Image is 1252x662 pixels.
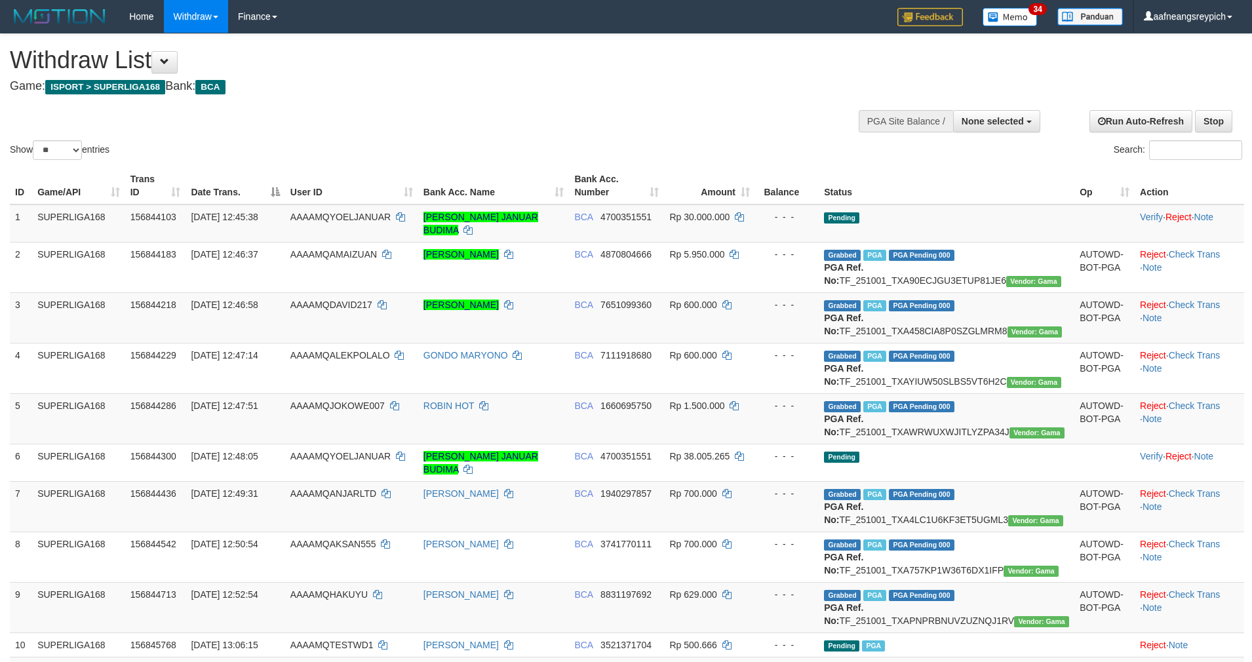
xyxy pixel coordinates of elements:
[32,167,125,204] th: Game/API: activate to sort column ascending
[1143,414,1162,424] a: Note
[600,400,652,411] span: Copy 1660695750 to clipboard
[862,640,885,652] span: Marked by aafmaleo
[130,249,176,260] span: 156844183
[819,242,1074,292] td: TF_251001_TXA90ECJGU3ETUP81JE6
[1169,539,1221,549] a: Check Trans
[1140,640,1166,650] a: Reject
[1143,313,1162,323] a: Note
[1143,552,1162,562] a: Note
[1135,444,1244,481] td: · ·
[1004,566,1059,577] span: Vendor URL: https://trx31.1velocity.biz
[574,640,593,650] span: BCA
[574,249,593,260] span: BCA
[1074,167,1135,204] th: Op: activate to sort column ascending
[1195,110,1232,132] a: Stop
[669,249,724,260] span: Rp 5.950.000
[10,80,821,93] h4: Game: Bank:
[600,249,652,260] span: Copy 4870804666 to clipboard
[569,167,664,204] th: Bank Acc. Number: activate to sort column ascending
[1143,501,1162,512] a: Note
[45,80,165,94] span: ISPORT > SUPERLIGA168
[669,451,730,461] span: Rp 38.005.265
[10,393,32,444] td: 5
[1165,451,1192,461] a: Reject
[1135,393,1244,444] td: · ·
[130,589,176,600] span: 156844713
[600,539,652,549] span: Copy 3741770111 to clipboard
[10,633,32,657] td: 10
[32,343,125,393] td: SUPERLIGA168
[669,350,716,360] span: Rp 600.000
[1074,532,1135,582] td: AUTOWD-BOT-PGA
[32,204,125,243] td: SUPERLIGA168
[574,212,593,222] span: BCA
[819,393,1074,444] td: TF_251001_TXAWRWUXWJITLYZPA34J
[1140,350,1166,360] a: Reject
[897,8,963,26] img: Feedback.jpg
[33,140,82,160] select: Showentries
[423,212,538,235] a: [PERSON_NAME] JANUAR BUDIMA
[32,393,125,444] td: SUPERLIGA168
[1169,640,1188,650] a: Note
[1074,481,1135,532] td: AUTOWD-BOT-PGA
[574,488,593,499] span: BCA
[1135,204,1244,243] td: · ·
[290,212,391,222] span: AAAAMQYOELJANUAR
[1140,300,1166,310] a: Reject
[819,532,1074,582] td: TF_251001_TXA757KP1W36T6DX1IFP
[1074,343,1135,393] td: AUTOWD-BOT-PGA
[191,451,258,461] span: [DATE] 12:48:05
[1165,212,1192,222] a: Reject
[819,167,1074,204] th: Status
[285,167,418,204] th: User ID: activate to sort column ascending
[1007,377,1062,388] span: Vendor URL: https://trx31.1velocity.biz
[863,489,886,500] span: Marked by aafsoycanthlai
[824,489,861,500] span: Grabbed
[191,212,258,222] span: [DATE] 12:45:38
[1149,140,1242,160] input: Search:
[889,539,954,551] span: PGA Pending
[290,539,376,549] span: AAAAMQAKSAN555
[1074,582,1135,633] td: AUTOWD-BOT-PGA
[760,537,813,551] div: - - -
[1009,427,1065,438] span: Vendor URL: https://trx31.1velocity.biz
[824,552,863,575] b: PGA Ref. No:
[191,488,258,499] span: [DATE] 12:49:31
[760,349,813,362] div: - - -
[1169,300,1221,310] a: Check Trans
[1169,249,1221,260] a: Check Trans
[195,80,225,94] span: BCA
[290,300,372,310] span: AAAAMQDAVID217
[824,212,859,224] span: Pending
[574,300,593,310] span: BCA
[819,292,1074,343] td: TF_251001_TXA458CIA8P0SZGLMRM8
[863,351,886,362] span: Marked by aafsoycanthlai
[10,167,32,204] th: ID
[1140,589,1166,600] a: Reject
[1135,481,1244,532] td: · ·
[1057,8,1123,26] img: panduan.png
[423,539,499,549] a: [PERSON_NAME]
[423,488,499,499] a: [PERSON_NAME]
[669,539,716,549] span: Rp 700.000
[863,539,886,551] span: Marked by aafsoycanthlai
[1135,242,1244,292] td: · ·
[423,300,499,310] a: [PERSON_NAME]
[10,204,32,243] td: 1
[1135,582,1244,633] td: · ·
[10,140,109,160] label: Show entries
[1140,249,1166,260] a: Reject
[760,399,813,412] div: - - -
[1140,539,1166,549] a: Reject
[32,444,125,481] td: SUPERLIGA168
[1143,363,1162,374] a: Note
[824,501,863,525] b: PGA Ref. No:
[1014,616,1069,627] span: Vendor URL: https://trx31.1velocity.biz
[191,539,258,549] span: [DATE] 12:50:54
[669,212,730,222] span: Rp 30.000.000
[32,532,125,582] td: SUPERLIGA168
[819,481,1074,532] td: TF_251001_TXA4LC1U6KF3ET5UGML3
[10,481,32,532] td: 7
[574,350,593,360] span: BCA
[10,47,821,73] h1: Withdraw List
